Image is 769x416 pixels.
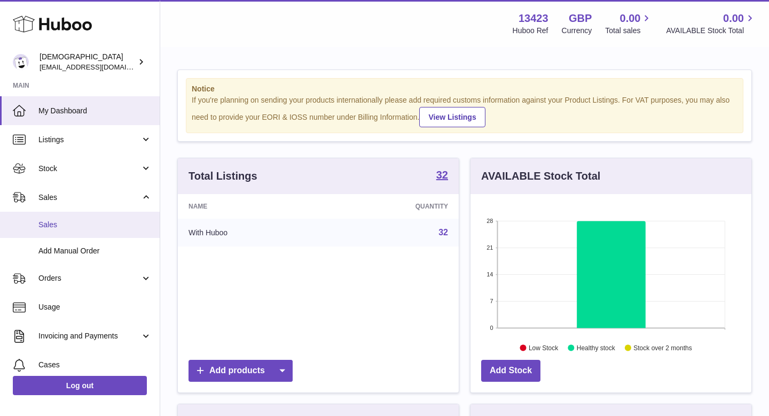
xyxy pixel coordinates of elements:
[620,11,641,26] span: 0.00
[13,376,147,395] a: Log out
[519,11,548,26] strong: 13423
[481,360,540,382] a: Add Stock
[605,26,653,36] span: Total sales
[486,218,493,224] text: 28
[178,194,326,219] th: Name
[666,26,756,36] span: AVAILABLE Stock Total
[562,26,592,36] div: Currency
[40,63,157,71] span: [EMAIL_ADDRESS][DOMAIN_NAME]
[38,360,152,370] span: Cases
[38,220,152,230] span: Sales
[633,344,692,351] text: Stock over 2 months
[38,192,140,203] span: Sales
[13,54,29,70] img: olgazyuz@outlook.com
[189,360,293,382] a: Add products
[192,95,737,127] div: If you're planning on sending your products internationally please add required customs informati...
[436,170,448,182] a: 32
[189,169,257,183] h3: Total Listings
[419,107,485,127] a: View Listings
[605,11,653,36] a: 0.00 Total sales
[486,271,493,278] text: 14
[438,228,448,237] a: 32
[513,26,548,36] div: Huboo Ref
[481,169,600,183] h3: AVAILABLE Stock Total
[38,331,140,341] span: Invoicing and Payments
[436,170,448,180] strong: 32
[723,11,744,26] span: 0.00
[490,325,493,331] text: 0
[666,11,756,36] a: 0.00 AVAILABLE Stock Total
[326,194,459,219] th: Quantity
[529,344,559,351] text: Low Stock
[569,11,592,26] strong: GBP
[38,135,140,145] span: Listings
[178,219,326,246] td: With Huboo
[486,244,493,251] text: 21
[38,246,152,256] span: Add Manual Order
[192,84,737,94] strong: Notice
[38,273,140,283] span: Orders
[38,106,152,116] span: My Dashboard
[490,298,493,304] text: 7
[38,164,140,174] span: Stock
[40,52,136,72] div: [DEMOGRAPHIC_DATA]
[577,344,616,351] text: Healthy stock
[38,302,152,312] span: Usage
